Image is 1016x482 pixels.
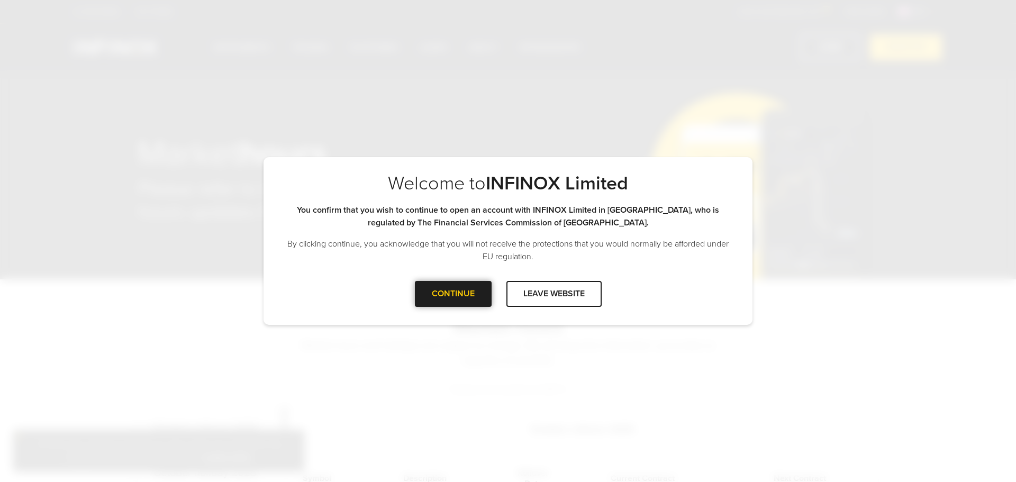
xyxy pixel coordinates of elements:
strong: INFINOX Limited [486,172,628,195]
strong: You confirm that you wish to continue to open an account with INFINOX Limited in [GEOGRAPHIC_DATA... [297,205,719,228]
p: Welcome to [285,172,731,195]
p: By clicking continue, you acknowledge that you will not receive the protections that you would no... [285,238,731,263]
div: LEAVE WEBSITE [506,281,602,307]
div: CONTINUE [415,281,492,307]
